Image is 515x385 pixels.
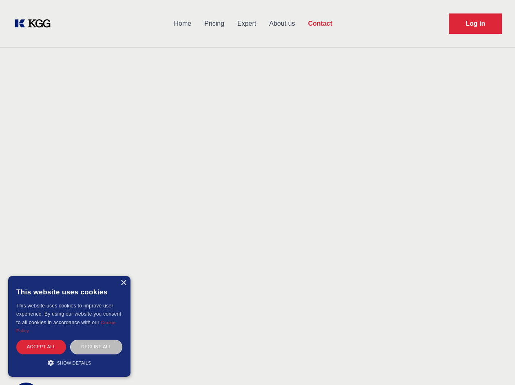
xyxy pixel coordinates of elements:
div: Accept all [16,340,66,354]
span: Show details [57,361,91,365]
div: Decline all [70,340,122,354]
div: Show details [16,358,122,367]
div: This website uses cookies [16,282,122,302]
a: About us [263,13,301,34]
iframe: Chat Widget [474,346,515,385]
a: Request Demo [449,13,502,34]
span: This website uses cookies to improve user experience. By using our website you consent to all coo... [16,303,121,325]
a: KOL Knowledge Platform: Talk to Key External Experts (KEE) [13,17,57,30]
div: Close [120,280,126,286]
a: Contact [301,13,339,34]
a: Home [167,13,198,34]
a: Pricing [198,13,231,34]
a: Cookie Policy [16,320,116,333]
a: Expert [231,13,263,34]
